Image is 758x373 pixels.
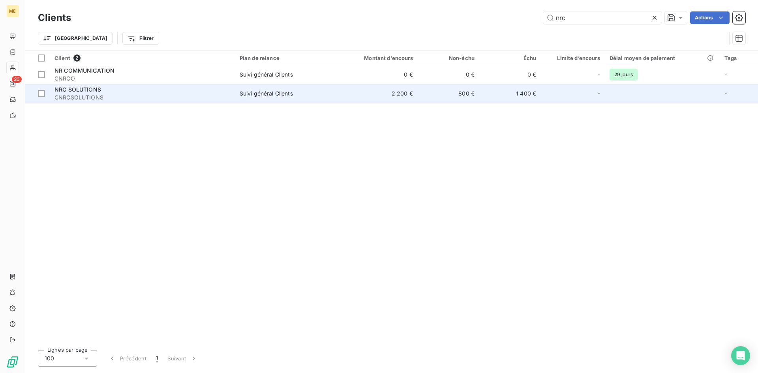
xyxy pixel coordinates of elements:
button: [GEOGRAPHIC_DATA] [38,32,113,45]
span: 2 [73,54,81,62]
button: Actions [690,11,730,24]
button: Filtrer [122,32,159,45]
span: - [724,90,727,97]
span: 1 [156,354,158,362]
button: 1 [151,350,163,367]
h3: Clients [38,11,71,25]
div: Suivi général Clients [240,90,293,97]
span: NR COMMUNICATION [54,67,114,74]
span: - [598,90,600,97]
img: Logo LeanPay [6,356,19,368]
td: 0 € [335,65,417,84]
button: Suivant [163,350,203,367]
span: - [598,71,600,79]
td: 800 € [418,84,479,103]
div: ME [6,5,19,17]
div: Tags [724,55,753,61]
span: CNRCSOLUTIONS [54,94,230,101]
td: 0 € [418,65,479,84]
div: Plan de relance [240,55,330,61]
span: 29 jours [610,69,638,81]
td: 0 € [479,65,541,84]
div: Délai moyen de paiement [610,55,715,61]
td: 2 200 € [335,84,417,103]
span: - [724,71,727,78]
td: 1 400 € [479,84,541,103]
span: 100 [45,354,54,362]
div: Échu [484,55,536,61]
span: CNRCO [54,75,230,82]
button: Précédent [103,350,151,367]
span: 20 [12,76,22,83]
span: Client [54,55,70,61]
input: Rechercher [543,11,662,24]
div: Limite d’encours [546,55,600,61]
span: NRC SOLUTIONS [54,86,101,93]
div: Suivi général Clients [240,71,293,79]
div: Open Intercom Messenger [731,346,750,365]
div: Montant d'encours [340,55,413,61]
div: Non-échu [422,55,475,61]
